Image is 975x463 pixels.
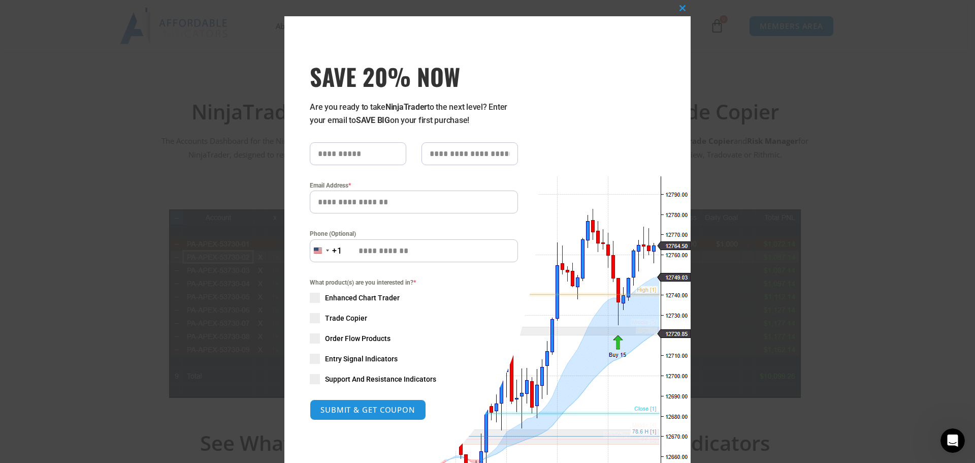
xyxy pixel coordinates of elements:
[325,333,391,344] span: Order Flow Products
[310,333,518,344] label: Order Flow Products
[310,354,518,364] label: Entry Signal Indicators
[325,374,436,384] span: Support And Resistance Indicators
[385,102,427,112] strong: NinjaTrader
[310,239,342,262] button: Selected country
[325,313,367,323] span: Trade Copier
[332,244,342,258] div: +1
[310,101,518,127] p: Are you ready to take to the next level? Enter your email to on your first purchase!
[940,428,965,453] iframe: Intercom live chat
[310,293,518,303] label: Enhanced Chart Trader
[310,277,518,288] span: What product(s) are you interested in?
[325,293,400,303] span: Enhanced Chart Trader
[310,229,518,239] label: Phone (Optional)
[310,313,518,323] label: Trade Copier
[310,399,426,420] button: SUBMIT & GET COUPON
[325,354,398,364] span: Entry Signal Indicators
[310,180,518,191] label: Email Address
[356,115,390,125] strong: SAVE BIG
[310,62,518,90] span: SAVE 20% NOW
[310,374,518,384] label: Support And Resistance Indicators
